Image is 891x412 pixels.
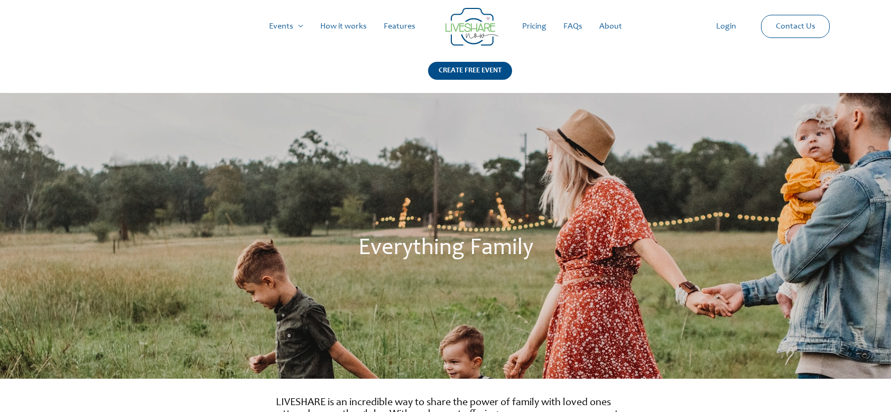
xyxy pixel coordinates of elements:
[428,62,512,80] div: CREATE FREE EVENT
[767,15,824,38] a: Contact Us
[445,8,498,46] img: LiveShare logo - Capture & Share Event Memories
[708,10,745,43] a: Login
[555,10,591,43] a: FAQs
[358,237,533,260] span: Everything Family
[312,10,375,43] a: How it works
[261,10,312,43] a: Events
[514,10,555,43] a: Pricing
[591,10,630,43] a: About
[375,10,424,43] a: Features
[428,62,512,93] a: CREATE FREE EVENT
[18,10,873,43] nav: Site Navigation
